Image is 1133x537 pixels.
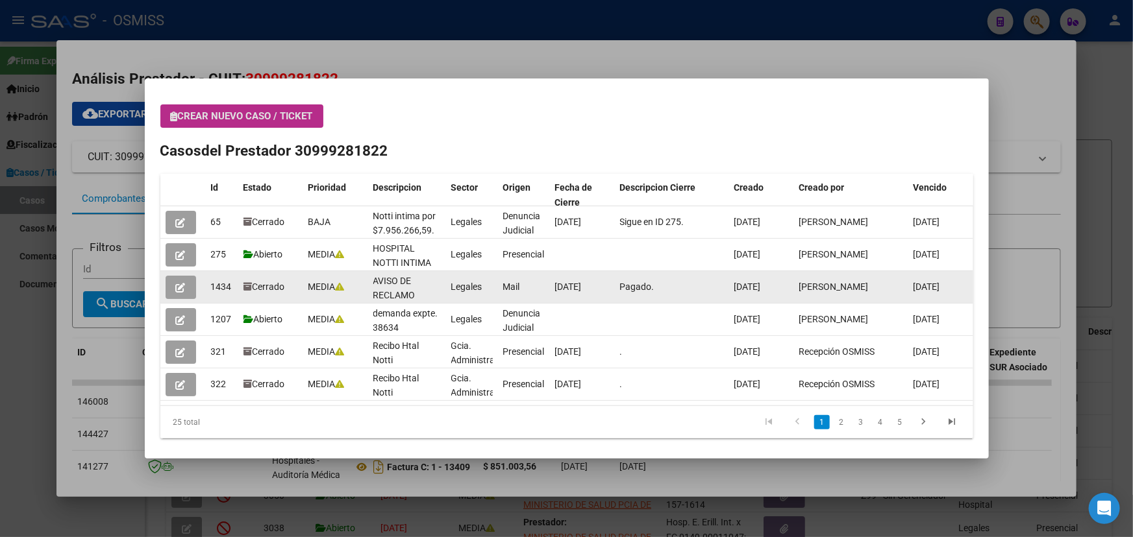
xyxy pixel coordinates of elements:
span: [PERSON_NAME] [799,217,869,227]
a: go to first page [757,415,782,429]
span: 322 [211,379,227,389]
span: 321 [211,346,227,357]
span: Denuncia Judicial [503,211,541,236]
li: page 2 [832,411,851,433]
datatable-header-cell: Estado [238,174,303,217]
span: Vencido [914,182,947,193]
a: 4 [873,415,888,429]
span: Recibo Htal Notti [373,373,419,398]
span: [DATE] [734,379,761,389]
span: Crear nuevo caso / ticket [171,110,313,122]
span: Cerrado [243,281,285,292]
span: [DATE] [555,281,582,292]
span: Descripcion [373,182,422,193]
datatable-header-cell: Sector [446,174,498,217]
button: Crear nuevo caso / ticket [160,104,323,128]
span: [DATE] [555,346,582,357]
span: Gcia. Administración [451,340,512,366]
li: page 1 [812,411,832,433]
a: go to next page [912,415,936,429]
li: page 3 [851,411,871,433]
span: MEDIA [308,281,345,292]
span: Fecha de Cierre [555,182,593,208]
span: Legales [451,217,482,227]
a: go to previous page [786,415,810,429]
span: Notti intima por $7.956.266,59. [373,211,436,236]
datatable-header-cell: Prioridad [303,174,368,217]
span: Presencial [503,346,545,357]
span: Pagado. [620,281,654,292]
span: Estado [243,182,272,193]
span: [DATE] [555,379,582,389]
datatable-header-cell: Vencido [908,174,973,217]
span: [DATE] [555,217,582,227]
span: Denuncia Judicial [503,308,541,333]
span: Sigue en ID 275. [620,217,684,227]
span: HOSPITAL NOTTI INTIMA POR FALTA DE PAGO [373,243,432,298]
span: Abierto [243,249,283,259]
span: [DATE] [734,249,761,259]
span: [PERSON_NAME] [799,249,869,259]
div: 25 total [160,406,321,438]
span: Mail [503,281,520,292]
span: Presencial [503,379,545,389]
span: 1207 [211,314,232,324]
a: 3 [853,415,869,429]
span: Recepción OSMISS [799,346,875,357]
span: MEDIA [308,314,345,324]
span: [DATE] [914,346,940,357]
span: Legales [451,314,482,324]
span: MEDIA [308,249,345,259]
span: Creado por [799,182,845,193]
span: [PERSON_NAME] [799,314,869,324]
datatable-header-cell: Origen [498,174,550,217]
span: [DATE] [914,314,940,324]
span: [DATE] [734,281,761,292]
span: Creado [734,182,764,193]
span: [DATE] [914,249,940,259]
span: MEDIA [308,379,345,389]
datatable-header-cell: Creado por [794,174,908,217]
span: Cerrado [243,217,285,227]
span: Recibo Htal Notti [373,340,419,366]
span: [DATE] [914,379,940,389]
span: [DATE] [914,217,940,227]
datatable-header-cell: Creado [729,174,794,217]
li: page 4 [871,411,890,433]
span: MEDIA [308,346,345,357]
li: page 5 [890,411,910,433]
datatable-header-cell: Descripcion Cierre [615,174,729,217]
a: go to last page [940,415,965,429]
span: Recepción OSMISS [799,379,875,389]
span: 65 [211,217,221,227]
span: demanda expte. 38634 [373,308,438,333]
span: [PERSON_NAME] [799,281,869,292]
datatable-header-cell: Fecha de Cierre [550,174,615,217]
span: Presencial [503,249,545,259]
span: del Prestador 30999281822 [202,142,388,159]
span: Id [211,182,219,193]
span: Legales [451,249,482,259]
span: . [620,379,623,389]
span: 1434 [211,281,232,292]
h2: Casos [160,140,973,162]
span: AVISO DE RECLAMO JUDICIAL [373,276,416,316]
span: Cerrado [243,379,285,389]
span: BAJA [308,217,331,227]
span: Origen [503,182,531,193]
span: Prioridad [308,182,347,193]
span: 275 [211,249,227,259]
a: 2 [834,415,849,429]
span: [DATE] [734,217,761,227]
span: Descripcion Cierre [620,182,696,193]
span: Legales [451,281,482,292]
a: 1 [814,415,830,429]
datatable-header-cell: Descripcion [368,174,446,217]
span: . [620,346,623,357]
span: Cerrado [243,346,285,357]
span: [DATE] [734,314,761,324]
span: Gcia. Administración [451,373,512,398]
div: Open Intercom Messenger [1089,493,1120,524]
datatable-header-cell: Id [206,174,238,217]
span: Abierto [243,314,283,324]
